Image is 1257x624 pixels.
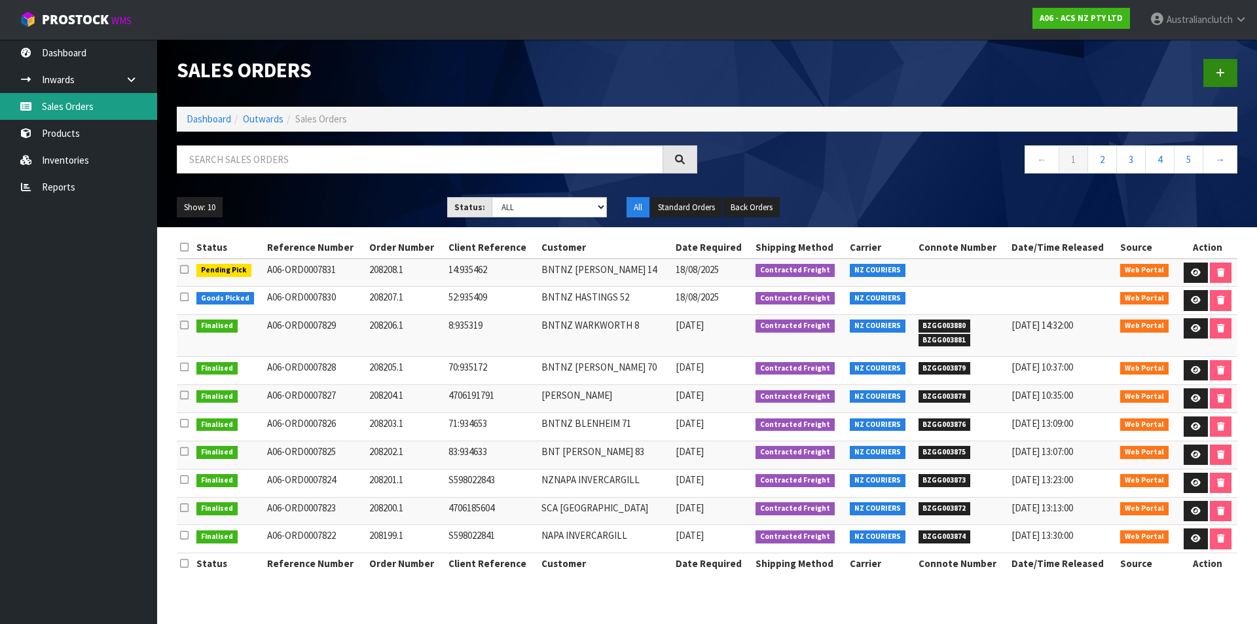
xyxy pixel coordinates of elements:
[847,553,915,574] th: Carrier
[850,530,905,543] span: NZ COURIERS
[672,553,752,574] th: Date Required
[1087,145,1117,174] a: 2
[196,264,251,277] span: Pending Pick
[538,525,672,553] td: NAPA INVERCARGILL
[676,389,704,401] span: [DATE]
[756,502,835,515] span: Contracted Freight
[1120,390,1169,403] span: Web Portal
[850,362,905,375] span: NZ COURIERS
[850,320,905,333] span: NZ COURIERS
[1177,237,1237,258] th: Action
[538,469,672,497] td: NZNAPA INVERCARGILL
[366,384,445,413] td: 208204.1
[850,418,905,431] span: NZ COURIERS
[177,197,223,218] button: Show: 10
[919,334,971,347] span: BZGG003881
[366,287,445,315] td: 208207.1
[676,529,704,541] span: [DATE]
[196,530,238,543] span: Finalised
[676,263,719,276] span: 18/08/2025
[672,237,752,258] th: Date Required
[538,413,672,441] td: BNTNZ BLENHEIM 71
[756,264,835,277] span: Contracted Freight
[196,474,238,487] span: Finalised
[1177,553,1237,574] th: Action
[717,145,1237,177] nav: Page navigation
[445,314,538,356] td: 8:935319
[723,197,780,218] button: Back Orders
[42,11,109,28] span: ProStock
[1011,361,1073,373] span: [DATE] 10:37:00
[264,384,367,413] td: A06-ORD0007827
[850,474,905,487] span: NZ COURIERS
[264,356,367,384] td: A06-ORD0007828
[756,362,835,375] span: Contracted Freight
[1008,237,1118,258] th: Date/Time Released
[1120,320,1169,333] span: Web Portal
[1008,553,1118,574] th: Date/Time Released
[264,469,367,497] td: A06-ORD0007824
[1011,417,1073,430] span: [DATE] 13:09:00
[676,473,704,486] span: [DATE]
[1120,530,1169,543] span: Web Portal
[445,497,538,525] td: 4706185604
[445,384,538,413] td: 4706191791
[445,413,538,441] td: 71:934653
[264,497,367,525] td: A06-ORD0007823
[752,237,847,258] th: Shipping Method
[366,525,445,553] td: 208199.1
[366,469,445,497] td: 208201.1
[111,14,132,27] small: WMS
[193,237,264,258] th: Status
[651,197,722,218] button: Standard Orders
[445,525,538,553] td: S598022841
[850,390,905,403] span: NZ COURIERS
[919,530,971,543] span: BZGG003874
[538,441,672,469] td: BNT [PERSON_NAME] 83
[366,413,445,441] td: 208203.1
[1120,418,1169,431] span: Web Portal
[1011,502,1073,514] span: [DATE] 13:13:00
[264,237,367,258] th: Reference Number
[919,390,971,403] span: BZGG003878
[850,446,905,459] span: NZ COURIERS
[1117,237,1177,258] th: Source
[676,319,704,331] span: [DATE]
[756,530,835,543] span: Contracted Freight
[445,356,538,384] td: 70:935172
[538,287,672,315] td: BNTNZ HASTINGS 52
[366,553,445,574] th: Order Number
[919,418,971,431] span: BZGG003876
[756,474,835,487] span: Contracted Freight
[1025,145,1059,174] a: ←
[1120,292,1169,305] span: Web Portal
[177,59,697,82] h1: Sales Orders
[264,553,367,574] th: Reference Number
[919,502,971,515] span: BZGG003872
[1059,145,1088,174] a: 1
[366,497,445,525] td: 208200.1
[20,11,36,28] img: cube-alt.png
[676,445,704,458] span: [DATE]
[264,525,367,553] td: A06-ORD0007822
[445,237,538,258] th: Client Reference
[243,113,283,125] a: Outwards
[538,384,672,413] td: [PERSON_NAME]
[264,314,367,356] td: A06-ORD0007829
[445,441,538,469] td: 83:934633
[187,113,231,125] a: Dashboard
[366,441,445,469] td: 208202.1
[627,197,649,218] button: All
[264,413,367,441] td: A06-ORD0007826
[454,202,485,213] strong: Status:
[538,497,672,525] td: SCA [GEOGRAPHIC_DATA]
[538,237,672,258] th: Customer
[919,446,971,459] span: BZGG003875
[1011,473,1073,486] span: [DATE] 13:23:00
[196,390,238,403] span: Finalised
[676,417,704,430] span: [DATE]
[366,259,445,287] td: 208208.1
[1145,145,1175,174] a: 4
[756,292,835,305] span: Contracted Freight
[1116,145,1146,174] a: 3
